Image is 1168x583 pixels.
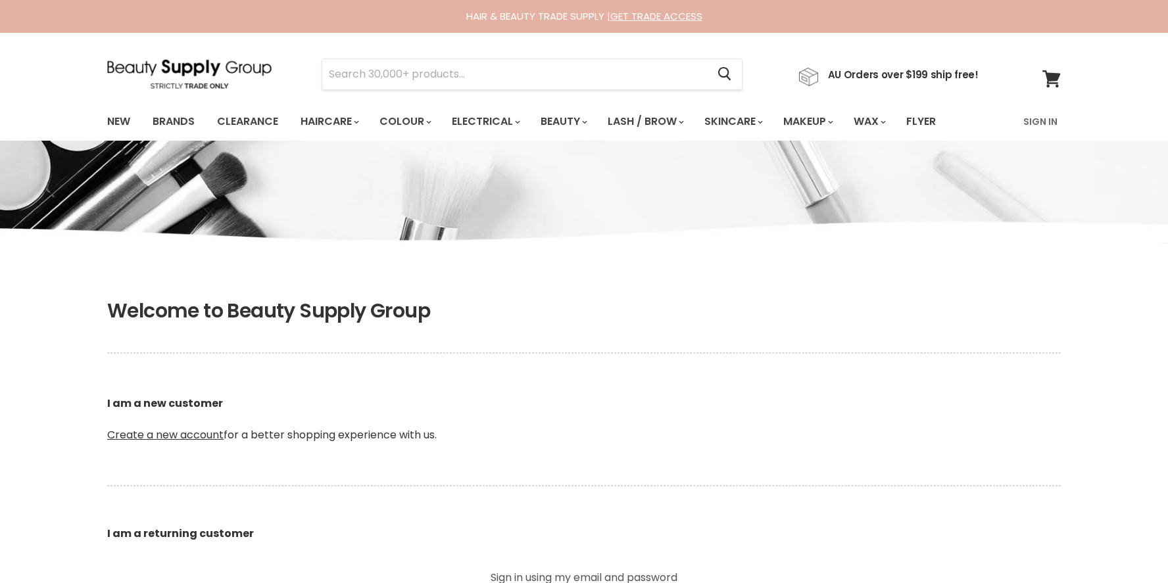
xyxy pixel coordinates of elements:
b: I am a returning customer [107,526,254,541]
h1: Welcome to Beauty Supply Group [107,299,1061,323]
p: Sign in using my email and password [436,572,732,583]
a: Lash / Brow [598,108,692,135]
nav: Main [91,103,1077,141]
a: Brands [143,108,205,135]
a: GET TRADE ACCESS [610,9,702,23]
a: Create a new account [107,427,224,442]
div: HAIR & BEAUTY TRADE SUPPLY | [91,10,1077,23]
a: Haircare [291,108,367,135]
a: Skincare [694,108,771,135]
p: for a better shopping experience with us. [107,364,1061,475]
a: Colour [370,108,439,135]
form: Product [322,58,742,90]
button: Search [707,59,742,89]
a: Sign In [1015,108,1065,135]
a: Flyer [896,108,946,135]
a: Clearance [207,108,288,135]
a: Beauty [531,108,595,135]
a: Electrical [442,108,528,135]
a: Wax [844,108,894,135]
b: I am a new customer [107,396,223,411]
input: Search [322,59,707,89]
ul: Main menu [97,103,981,141]
a: Makeup [773,108,841,135]
iframe: Gorgias live chat messenger [1102,521,1155,570]
a: New [97,108,140,135]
